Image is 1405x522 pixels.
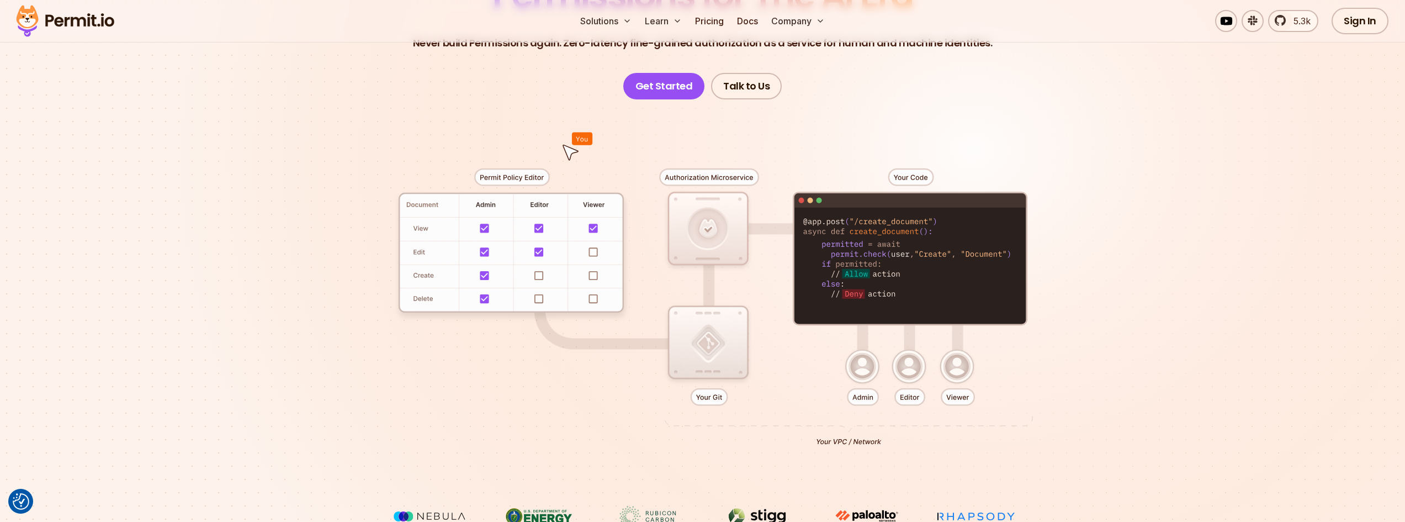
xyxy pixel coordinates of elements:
button: Learn [640,10,686,32]
img: Permit logo [11,2,119,40]
a: Talk to Us [711,73,782,99]
img: Revisit consent button [13,493,29,510]
a: Docs [733,10,762,32]
button: Consent Preferences [13,493,29,510]
p: Never build Permissions again. Zero-latency fine-grained authorization as a service for human and... [413,35,993,51]
button: Solutions [576,10,636,32]
button: Company [767,10,829,32]
a: 5.3k [1268,10,1318,32]
a: Sign In [1332,8,1388,34]
a: Get Started [623,73,705,99]
a: Pricing [691,10,728,32]
span: 5.3k [1287,14,1311,28]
